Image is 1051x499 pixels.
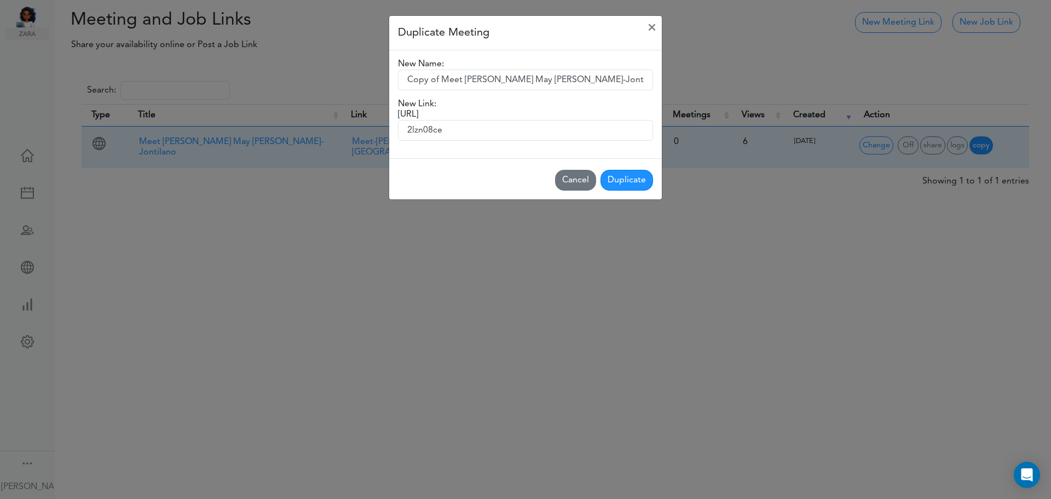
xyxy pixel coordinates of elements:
[600,170,653,191] button: Duplicate
[555,170,596,191] button: Cancel
[398,110,653,120] div: [URL]
[1014,462,1040,488] div: Open Intercom Messenger
[398,99,436,110] label: New Link:
[398,59,444,70] label: New Name:
[639,13,665,43] button: Close
[648,21,656,35] span: ×
[398,25,489,41] h5: Duplicate Meeting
